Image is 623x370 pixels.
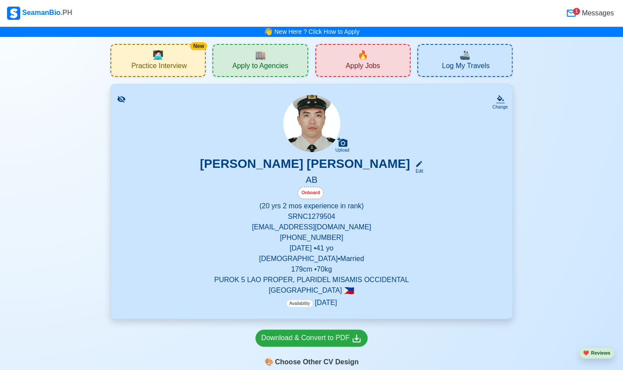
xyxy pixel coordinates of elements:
[286,300,313,307] span: Availability
[580,8,614,18] span: Messages
[131,62,187,73] span: Practice Interview
[121,201,502,211] p: (20 yrs 2 mos experience in rank)
[298,187,324,199] div: Onboard
[264,357,273,367] span: paint
[579,347,614,359] button: heartReviews
[286,297,337,308] p: [DATE]
[121,222,502,232] p: [EMAIL_ADDRESS][DOMAIN_NAME]
[573,8,580,15] div: 1
[121,254,502,264] p: [DEMOGRAPHIC_DATA] • Married
[346,62,380,73] span: Apply Jobs
[200,156,410,174] h3: [PERSON_NAME] [PERSON_NAME]
[121,174,502,187] h5: AB
[357,48,368,62] span: new
[261,333,362,344] div: Download & Convert to PDF
[262,25,274,39] span: bell
[121,243,502,254] p: [DATE] • 41 yo
[232,62,288,73] span: Apply to Agencies
[153,48,164,62] span: interview
[255,48,266,62] span: agencies
[459,48,470,62] span: travel
[492,104,508,110] div: Change
[190,42,207,50] div: New
[121,264,502,275] p: 179 cm • 70 kg
[121,285,502,296] p: [GEOGRAPHIC_DATA]
[344,287,354,295] span: 🇵🇭
[121,232,502,243] p: [PHONE_NUMBER]
[335,148,350,153] div: Upload
[121,211,502,222] p: SRN C1279504
[7,7,20,20] img: Logo
[412,168,423,174] div: Edit
[61,9,73,16] span: .PH
[442,62,489,73] span: Log My Travels
[255,330,368,347] a: Download & Convert to PDF
[274,28,360,35] a: New Here ? Click How to Apply
[7,7,72,20] div: SeamanBio
[583,350,589,355] span: heart
[121,275,502,285] p: PUROK 5 LAO PROPER, PLARIDEL MISAMIS OCCIDENTAL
